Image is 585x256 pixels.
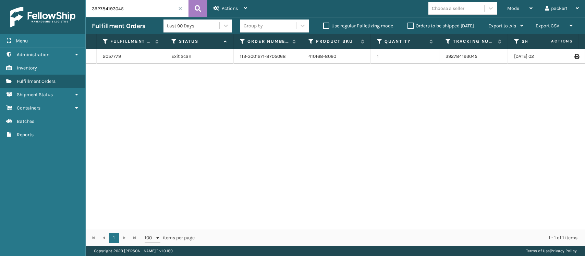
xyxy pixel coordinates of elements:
label: Use regular Palletizing mode [323,23,393,29]
label: Shipped Date [522,38,563,44]
a: 410168-8060 [308,53,336,59]
label: Product SKU [316,38,357,44]
a: Privacy Policy [551,248,577,253]
span: Actions [222,5,238,11]
label: Quantity [385,38,426,44]
a: 2057779 [103,53,121,60]
span: Shipment Status [17,92,53,98]
span: Mode [507,5,519,11]
div: | [526,246,577,256]
span: 100 [145,234,155,241]
span: Menu [16,38,28,44]
a: 392784193045 [446,53,477,59]
h3: Fulfillment Orders [92,22,145,30]
div: 1 - 1 of 1 items [204,234,577,241]
td: [DATE] 02:41:18 pm [508,49,576,64]
span: Export CSV [536,23,559,29]
span: Administration [17,52,49,57]
label: Fulfillment Order Id [110,38,152,44]
span: items per page [145,233,195,243]
a: 1 [109,233,119,243]
span: Containers [17,105,40,111]
a: Terms of Use [526,248,550,253]
img: logo [10,7,75,27]
i: Print Label [574,54,578,59]
div: Group by [244,22,263,29]
span: Inventory [17,65,37,71]
td: Exit Scan [165,49,234,64]
span: Export to .xls [488,23,516,29]
label: Order Number [247,38,289,44]
div: Last 90 Days [167,22,220,29]
label: Orders to be shipped [DATE] [407,23,474,29]
p: Copyright 2023 [PERSON_NAME]™ v 1.0.189 [94,246,173,256]
span: Batches [17,118,34,124]
span: Actions [529,36,577,47]
td: 113-3001271-8705068 [234,49,302,64]
td: 1 [371,49,439,64]
div: Choose a seller [432,5,464,12]
label: Status [179,38,220,44]
span: Fulfillment Orders [17,78,56,84]
span: Reports [17,132,34,138]
label: Tracking Number [453,38,495,44]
